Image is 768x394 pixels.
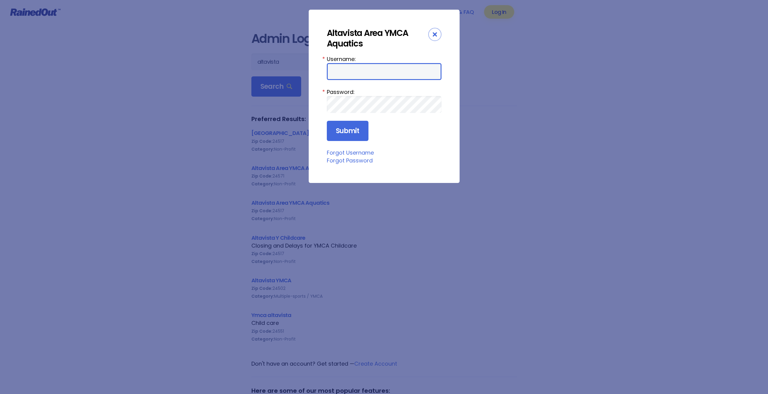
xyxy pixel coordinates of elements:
div: Altavista Area YMCA Aquatics [327,28,428,49]
a: Forgot Password [327,157,373,164]
label: Password: [327,88,441,96]
div: Close [428,28,441,41]
a: Forgot Username [327,149,374,156]
label: Username: [327,55,441,63]
input: Submit [327,121,368,141]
